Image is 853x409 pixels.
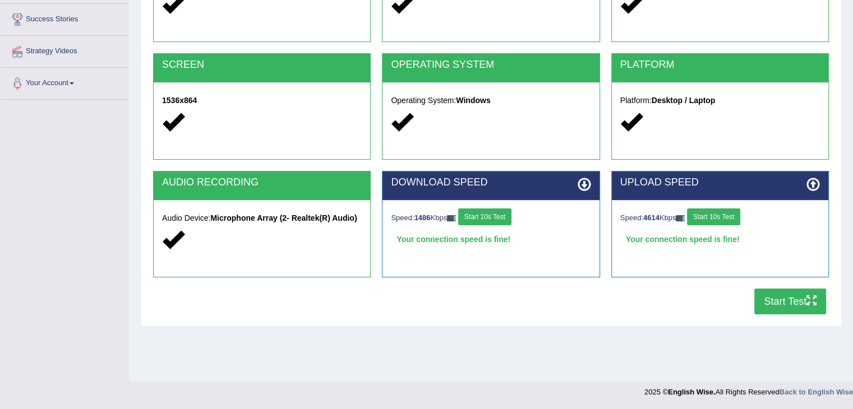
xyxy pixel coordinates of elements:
strong: Desktop / Laptop [652,96,716,105]
strong: English Wise. [668,388,715,396]
div: Speed: Kbps [391,208,591,228]
h2: DOWNLOAD SPEED [391,177,591,188]
strong: Windows [456,96,490,105]
button: Start 10s Test [458,208,511,225]
strong: 1486 [414,213,431,222]
h2: AUDIO RECORDING [162,177,362,188]
img: ajax-loader-fb-connection.gif [676,215,685,221]
h2: UPLOAD SPEED [620,177,820,188]
a: Back to English Wise [780,388,853,396]
a: Strategy Videos [1,36,128,64]
h5: Platform: [620,96,820,105]
img: ajax-loader-fb-connection.gif [447,215,456,221]
a: Success Stories [1,4,128,32]
h2: SCREEN [162,59,362,71]
strong: 1536x864 [162,96,197,105]
div: Speed: Kbps [620,208,820,228]
strong: Microphone Array (2- Realtek(R) Audio) [210,213,357,222]
button: Start 10s Test [687,208,740,225]
a: Your Account [1,68,128,96]
h2: PLATFORM [620,59,820,71]
div: 2025 © All Rights Reserved [644,381,853,397]
button: Start Test [754,289,826,314]
h5: Operating System: [391,96,591,105]
strong: 4614 [643,213,660,222]
h2: OPERATING SYSTEM [391,59,591,71]
h5: Audio Device: [162,214,362,222]
div: Your connection speed is fine! [391,231,591,248]
div: Your connection speed is fine! [620,231,820,248]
